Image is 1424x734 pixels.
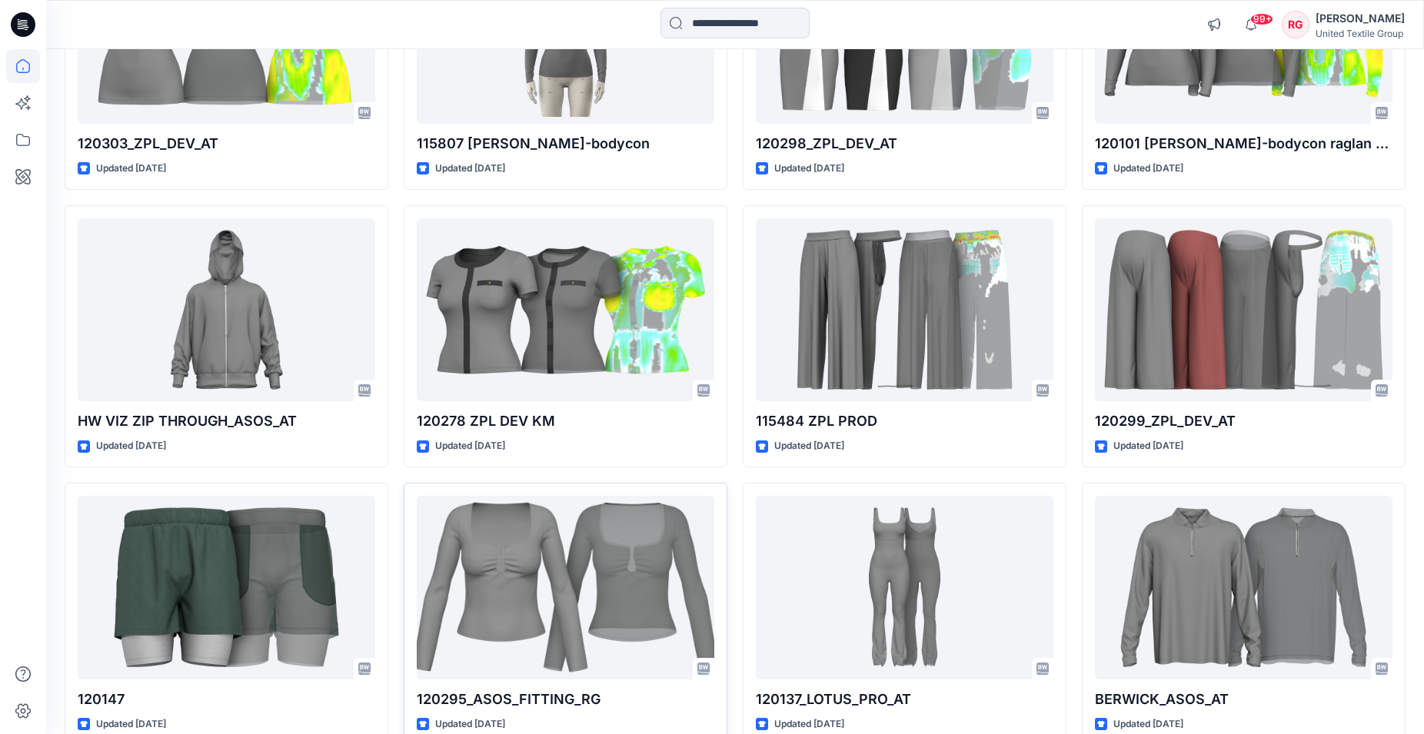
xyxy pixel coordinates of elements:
[78,410,375,432] p: HW VIZ ZIP THROUGH_ASOS_AT
[417,496,714,679] a: 120295_ASOS_FITTING_RG
[417,133,714,154] p: 115807 [PERSON_NAME]-bodycon
[1316,9,1405,28] div: [PERSON_NAME]
[96,716,166,732] p: Updated [DATE]
[417,410,714,432] p: 120278 ZPL DEV KM
[435,716,505,732] p: Updated [DATE]
[417,689,714,710] p: 120295_ASOS_FITTING_RG
[1250,13,1273,25] span: 99+
[1113,161,1183,177] p: Updated [DATE]
[756,689,1053,710] p: 120137_LOTUS_PRO_AT
[78,496,375,679] a: 120147
[1095,218,1392,402] a: 120299_ZPL_DEV_AT
[1095,410,1392,432] p: 120299_ZPL_DEV_AT
[1113,438,1183,454] p: Updated [DATE]
[435,161,505,177] p: Updated [DATE]
[1095,689,1392,710] p: BERWICK_ASOS_AT
[78,218,375,402] a: HW VIZ ZIP THROUGH_ASOS_AT
[756,133,1053,154] p: 120298_ZPL_DEV_AT
[756,218,1053,402] a: 115484 ZPL PROD
[1316,28,1405,39] div: United Textile Group
[78,133,375,154] p: 120303_ZPL_DEV_AT
[756,410,1053,432] p: 115484 ZPL PROD
[1095,496,1392,679] a: BERWICK_ASOS_AT
[96,438,166,454] p: Updated [DATE]
[78,689,375,710] p: 120147
[435,438,505,454] p: Updated [DATE]
[1095,133,1392,154] p: 120101 [PERSON_NAME]-bodycon raglan with sh dart
[96,161,166,177] p: Updated [DATE]
[1282,11,1309,38] div: RG
[756,496,1053,679] a: 120137_LOTUS_PRO_AT
[774,161,844,177] p: Updated [DATE]
[1113,716,1183,732] p: Updated [DATE]
[774,716,844,732] p: Updated [DATE]
[774,438,844,454] p: Updated [DATE]
[417,218,714,402] a: 120278 ZPL DEV KM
